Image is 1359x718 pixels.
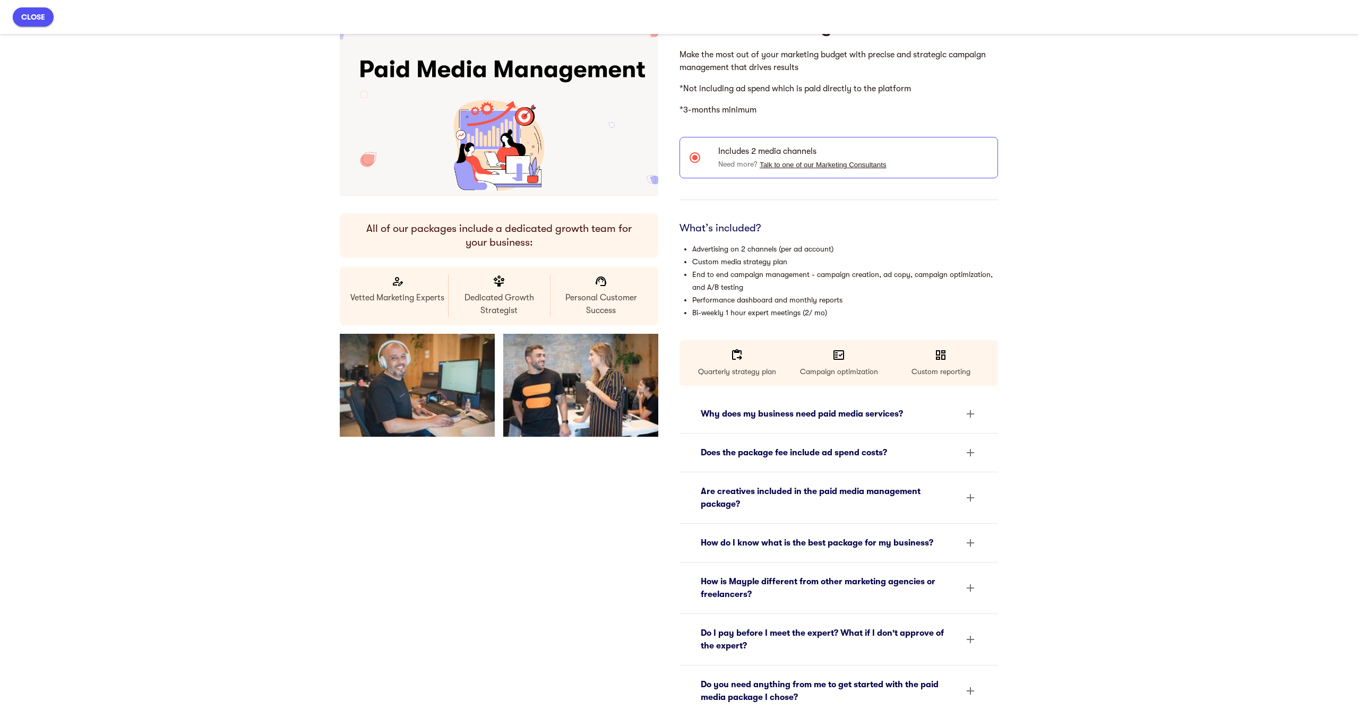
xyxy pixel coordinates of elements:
p: Personal Customer Success [552,291,650,317]
div: Do you need anything from me to get started with the paid media package I chose? [701,678,958,704]
div: Does the package fee include ad spend costs? [701,446,958,459]
p: Vetted Marketing Experts [348,291,446,304]
span: Includes 2 media channels [718,145,989,158]
p: Custom reporting [892,365,990,378]
div: Why does my business need paid media services? [692,401,985,427]
img: DSC_04541_580f620c5c [340,334,495,437]
p: Campaign optimization [790,365,888,378]
li: End to end campaign management - campaign creation, ad copy, campaign optimization, and A/B testing [692,268,998,293]
button: close [13,7,54,27]
div: How is Mayple different from other marketing agencies or freelancers? [701,575,958,601]
li: Advertising on 2 channels (per ad account) [692,243,998,255]
li: Custom media strategy plan [692,255,998,268]
span: close [21,11,45,23]
li: Bi-weekly 1 hour expert meetings (2/ mo) [692,306,998,319]
div: Are creatives included in the paid media management package? [701,485,958,511]
li: Performance dashboard and monthly reports [692,293,998,306]
p: Dedicated Growth Strategist [450,291,548,317]
div: How do I know what is the best package for my business? [692,530,985,556]
h6: What’s included? [679,221,998,235]
span: Need more? [718,160,887,168]
img: DSC_04419_9ffefb58ae [503,334,658,437]
div: Why does my business need paid media services? [701,408,958,420]
strong: vetted experts [92,6,151,15]
div: How do I know what is the best package for my business? [701,537,958,549]
p: Quarterly strategy plan [688,365,786,378]
div: How is Mayple different from other marketing agencies or freelancers? [692,569,985,607]
iframe: mayple-rich-text-viewer [679,44,998,120]
div: Do I pay before I meet the expert? What if I don't approve of the expert? [692,620,985,659]
h6: All of our packages include a dedicated growth team for your business: [357,222,641,249]
button: Talk to one of our Marketing Consultants [760,161,887,169]
div: Do you need anything from me to get started with the paid media package I chose? [692,672,985,710]
div: Do I pay before I meet the expert? What if I don't approve of the expert? [701,627,958,652]
div: Are creatives included in the paid media management package? [692,479,985,517]
div: Does the package fee include ad spend costs? [692,440,985,465]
